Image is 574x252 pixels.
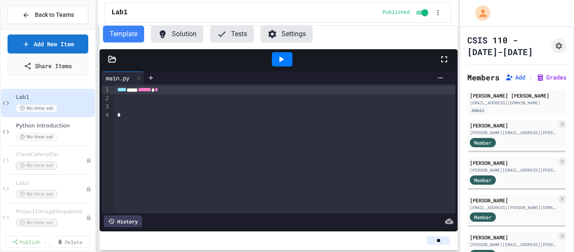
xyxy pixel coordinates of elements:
[210,26,254,42] button: Tests
[103,26,144,42] button: Template
[102,72,144,84] div: main.py
[104,215,142,227] div: History
[539,218,566,244] iframe: chat widget
[151,26,203,42] button: Solution
[529,72,533,82] span: |
[474,176,492,184] span: Member
[467,34,548,58] h1: CSIS 110 - [DATE]-[DATE]
[474,139,492,146] span: Member
[536,73,566,82] button: Grades
[102,86,110,94] div: 1
[16,133,57,141] span: No time set
[86,186,92,192] div: Unpublished
[86,157,92,163] div: Unpublished
[50,236,90,248] a: Delete
[16,122,93,130] span: Python Introduction
[16,151,86,158] span: ClassCaterpillar
[470,130,556,136] div: [PERSON_NAME][EMAIL_ADDRESS][PERSON_NAME][DOMAIN_NAME]
[8,34,88,53] a: Add New Item
[6,236,46,248] a: Publish
[551,38,566,53] button: Assignment Settings
[16,190,57,198] span: No time set
[102,74,134,82] div: main.py
[470,241,556,248] div: [PERSON_NAME][EMAIL_ADDRESS][PERSON_NAME][DOMAIN_NAME]
[470,233,556,241] div: [PERSON_NAME]
[8,57,88,75] a: Share Items
[467,72,500,83] h2: Members
[35,11,74,19] span: Back to Teams
[383,9,410,16] span: Published
[111,8,127,18] span: Lab1
[470,159,556,167] div: [PERSON_NAME]
[16,104,57,112] span: No time set
[16,180,86,187] span: Lab2
[470,196,556,204] div: [PERSON_NAME]
[470,204,556,211] div: [EMAIL_ADDRESS][PERSON_NAME][DOMAIN_NAME]
[505,73,525,82] button: Add
[383,8,430,18] div: Content is published and visible to students
[16,219,57,227] span: No time set
[16,94,93,101] span: Lab1
[470,122,556,129] div: [PERSON_NAME]
[16,208,86,215] span: Project1ImageSequence
[474,213,492,221] span: Member
[466,3,492,23] div: My Account
[470,100,564,106] div: [EMAIL_ADDRESS][DOMAIN_NAME]
[102,103,110,111] div: 3
[261,26,313,42] button: Settings
[470,92,564,99] div: [PERSON_NAME] [PERSON_NAME]
[470,107,486,114] div: Admin
[8,6,88,24] button: Back to Teams
[16,162,57,170] span: No time set
[86,215,92,220] div: Unpublished
[102,111,110,119] div: 4
[102,94,110,103] div: 2
[470,167,556,173] div: [PERSON_NAME][EMAIL_ADDRESS][PERSON_NAME][DOMAIN_NAME]
[504,182,566,218] iframe: chat widget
